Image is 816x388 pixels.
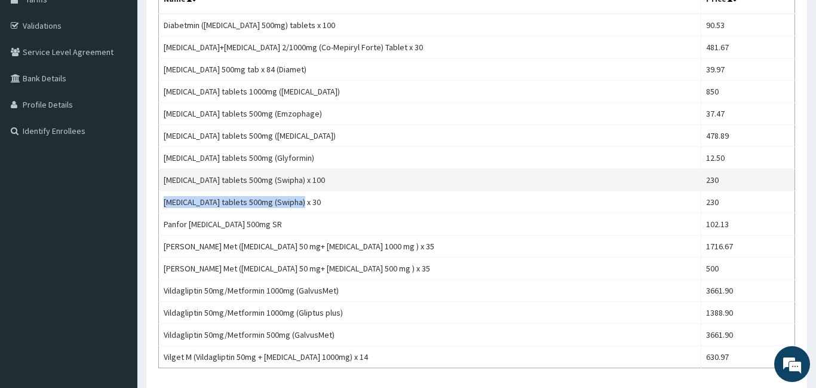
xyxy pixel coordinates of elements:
[701,324,795,346] td: 3661.90
[701,191,795,213] td: 230
[701,36,795,59] td: 481.67
[159,280,701,302] td: Vildagliptin 50mg/Metformin 1000mg (GalvusMet)
[6,260,228,302] textarea: Type your message and hit 'Enter'
[701,59,795,81] td: 39.97
[196,6,225,35] div: Minimize live chat window
[159,14,701,36] td: Diabetmin ([MEDICAL_DATA] 500mg) tablets x 100
[159,236,701,258] td: [PERSON_NAME] Met ([MEDICAL_DATA] 50 mg+ [MEDICAL_DATA] 1000 mg ) x 35
[701,346,795,368] td: 630.97
[159,302,701,324] td: Vildagliptin 50mg/Metformin 1000mg (Gliptus plus)
[159,147,701,169] td: [MEDICAL_DATA] tablets 500mg (Glyformin)
[159,213,701,236] td: Panfor [MEDICAL_DATA] 500mg SR
[159,125,701,147] td: [MEDICAL_DATA] tablets 500mg ([MEDICAL_DATA])
[701,236,795,258] td: 1716.67
[159,81,701,103] td: [MEDICAL_DATA] tablets 1000mg ([MEDICAL_DATA])
[701,302,795,324] td: 1388.90
[159,191,701,213] td: [MEDICAL_DATA] tablets 500mg (Swipha) x 30
[701,125,795,147] td: 478.89
[159,36,701,59] td: [MEDICAL_DATA]+[MEDICAL_DATA] 2/1000mg (Co-Mepiryl Forte) Tablet x 30
[701,258,795,280] td: 500
[159,59,701,81] td: [MEDICAL_DATA] 500mg tab x 84 (Diamet)
[701,81,795,103] td: 850
[159,103,701,125] td: [MEDICAL_DATA] tablets 500mg (Emzophage)
[701,14,795,36] td: 90.53
[159,258,701,280] td: [PERSON_NAME] Met ([MEDICAL_DATA] 50 mg+ [MEDICAL_DATA] 500 mg ) x 35
[69,117,165,238] span: We're online!
[701,280,795,302] td: 3661.90
[159,346,701,368] td: Vilget M (Vildagliptin 50mg + [MEDICAL_DATA] 1000mg) x 14
[22,60,48,90] img: d_794563401_company_1708531726252_794563401
[701,103,795,125] td: 37.47
[701,147,795,169] td: 12.50
[159,324,701,346] td: Vildagliptin 50mg/Metformin 500mg (GalvusMet)
[159,169,701,191] td: [MEDICAL_DATA] tablets 500mg (Swipha) x 100
[701,169,795,191] td: 230
[62,67,201,83] div: Chat with us now
[701,213,795,236] td: 102.13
